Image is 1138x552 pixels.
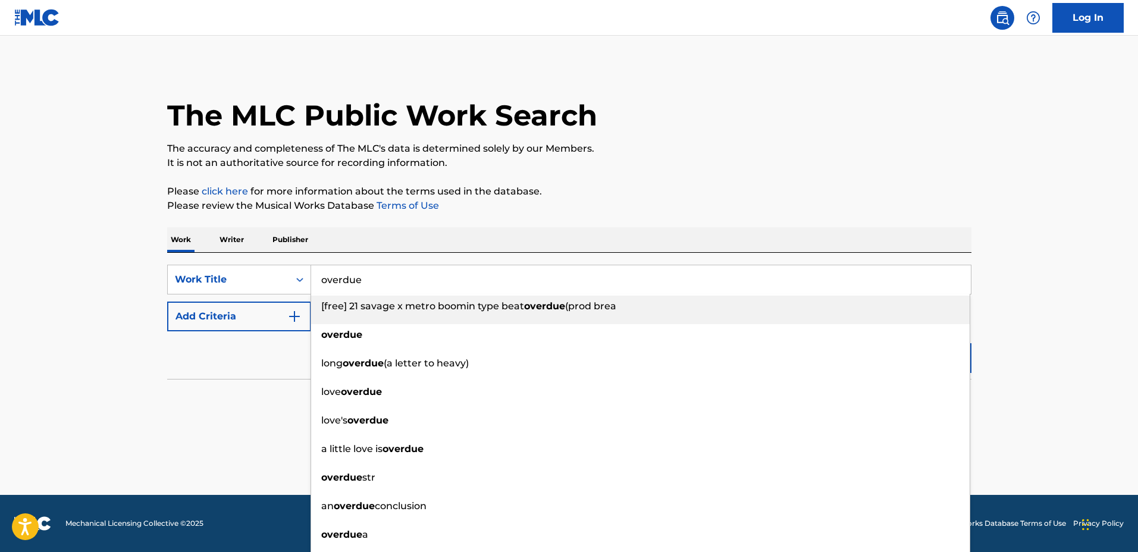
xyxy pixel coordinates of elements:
div: Help [1021,6,1045,30]
a: Musical Works Database Terms of Use [931,518,1066,529]
span: an [321,500,334,512]
button: Add Criteria [167,302,311,331]
span: (a letter to heavy) [384,357,469,369]
span: [free] 21 savage x metro boomin type beat [321,300,524,312]
p: Publisher [269,227,312,252]
strong: overdue [321,329,362,340]
span: a [362,529,368,540]
img: MLC Logo [14,9,60,26]
span: (prod brea [565,300,616,312]
span: a little love is [321,443,383,454]
a: click here [202,186,248,197]
p: Please review the Musical Works Database [167,199,971,213]
strong: overdue [334,500,375,512]
a: Public Search [990,6,1014,30]
h1: The MLC Public Work Search [167,98,597,133]
span: long [321,357,343,369]
div: Work Title [175,272,282,287]
strong: overdue [321,472,362,483]
img: help [1026,11,1040,25]
p: Please for more information about the terms used in the database. [167,184,971,199]
p: Writer [216,227,247,252]
strong: overdue [321,529,362,540]
img: 9d2ae6d4665cec9f34b9.svg [287,309,302,324]
p: The accuracy and completeness of The MLC's data is determined solely by our Members. [167,142,971,156]
img: logo [14,516,51,531]
p: Work [167,227,195,252]
div: Drag [1082,507,1089,542]
form: Search Form [167,265,971,379]
span: conclusion [375,500,427,512]
strong: overdue [383,443,424,454]
strong: overdue [343,357,384,369]
iframe: Chat Widget [1079,495,1138,552]
p: It is not an authoritative source for recording information. [167,156,971,170]
span: love [321,386,341,397]
span: str [362,472,375,483]
img: search [995,11,1010,25]
span: Mechanical Licensing Collective © 2025 [65,518,203,529]
strong: overdue [347,415,388,426]
a: Log In [1052,3,1124,33]
strong: overdue [524,300,565,312]
a: Terms of Use [374,200,439,211]
a: Privacy Policy [1073,518,1124,529]
strong: overdue [341,386,382,397]
span: love's [321,415,347,426]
